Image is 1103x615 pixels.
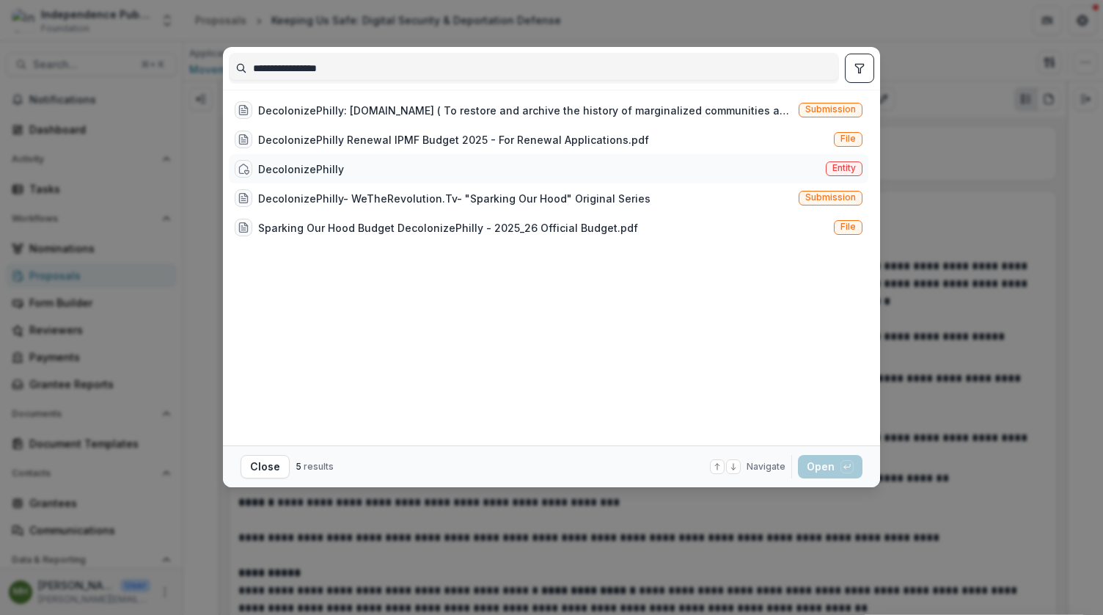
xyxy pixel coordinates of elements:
span: Navigate [747,460,785,473]
div: DecolonizePhilly: [DOMAIN_NAME] ( To restore and archive the history of marginalized communities ... [258,103,793,118]
span: File [840,222,856,232]
span: 5 [296,461,301,472]
button: Close [241,455,290,478]
span: Entity [832,163,856,173]
button: Open [798,455,862,478]
span: Submission [805,104,856,114]
span: results [304,461,334,472]
div: DecolonizePhilly Renewal IPMF Budget 2025 - For Renewal Applications.pdf [258,132,649,148]
span: Submission [805,192,856,203]
div: DecolonizePhilly- WeTheRevolution.Tv- "Sparking Our Hood" Original Series [258,191,651,206]
button: toggle filters [845,54,874,83]
span: File [840,134,856,144]
div: Sparking Our Hood Budget DecolonizePhilly - 2025_26 Official Budget.pdf [258,220,638,236]
div: DecolonizePhilly [258,161,344,177]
